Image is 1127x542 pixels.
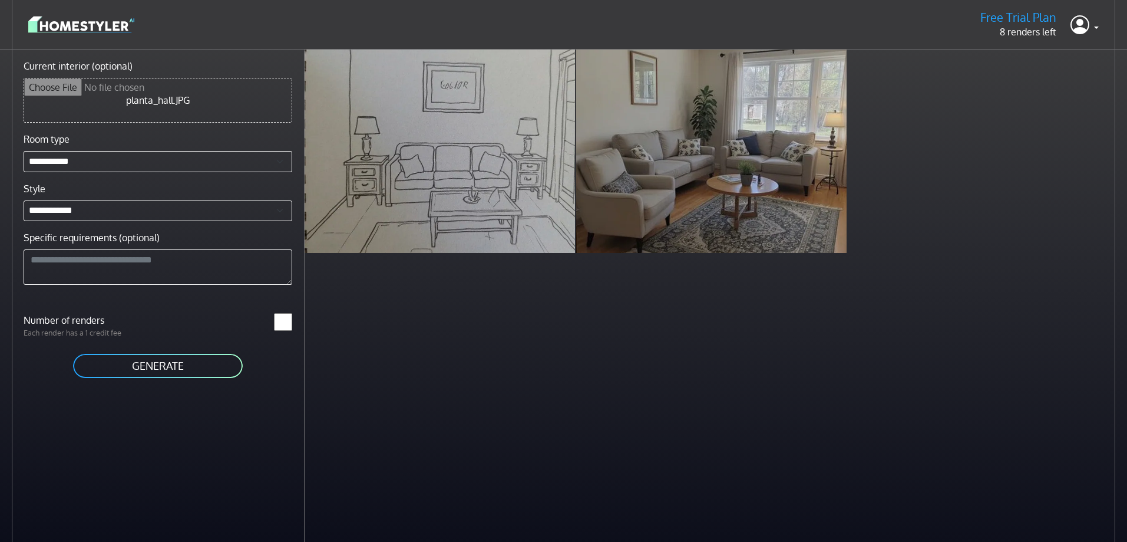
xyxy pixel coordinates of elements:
[24,231,160,245] label: Specific requirements (optional)
[980,10,1056,25] h5: Free Trial Plan
[24,59,133,73] label: Current interior (optional)
[980,25,1056,39] p: 8 renders left
[72,353,244,379] button: GENERATE
[24,182,45,196] label: Style
[28,14,134,35] img: logo-3de290ba35641baa71223ecac5eacb59cb85b4c7fdf211dc9aaecaaee71ea2f8.svg
[16,327,158,339] p: Each render has a 1 credit fee
[24,132,70,146] label: Room type
[16,313,158,327] label: Number of renders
